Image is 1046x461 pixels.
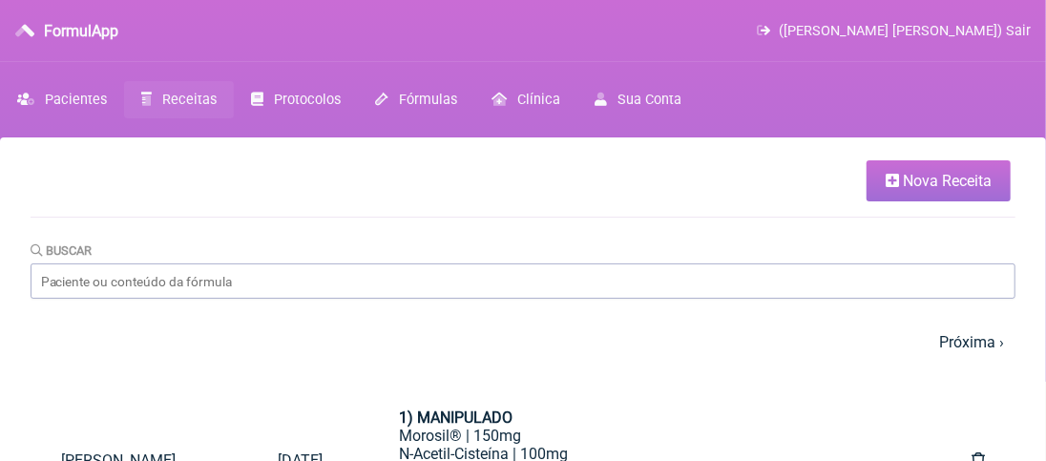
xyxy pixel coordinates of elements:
[474,81,577,118] a: Clínica
[399,92,457,108] span: Fórmulas
[359,81,474,118] a: Fórmulas
[617,92,681,108] span: Sua Conta
[45,92,107,108] span: Pacientes
[44,22,118,40] h3: FormulApp
[275,92,342,108] span: Protocolos
[400,409,513,427] strong: 1) MANIPULADO
[31,243,92,258] label: Buscar
[162,92,217,108] span: Receitas
[577,81,699,118] a: Sua Conta
[939,333,1004,351] a: Próxima ›
[400,427,895,445] div: Morosil® | 150mg
[867,160,1011,201] a: Nova Receita
[779,23,1031,39] span: ([PERSON_NAME] [PERSON_NAME]) Sair
[31,263,1015,299] input: Paciente ou conteúdo da fórmula
[31,322,1015,363] nav: pager
[758,23,1031,39] a: ([PERSON_NAME] [PERSON_NAME]) Sair
[517,92,560,108] span: Clínica
[903,172,992,190] span: Nova Receita
[234,81,358,118] a: Protocolos
[124,81,234,118] a: Receitas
